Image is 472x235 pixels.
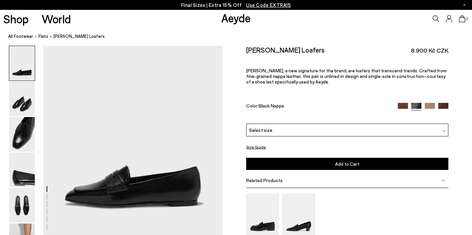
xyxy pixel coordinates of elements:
h2: [PERSON_NAME] Loafers [246,46,325,54]
a: Flats [38,33,48,40]
span: [PERSON_NAME], a new signature for the brand, are loafers that transcend trends. Crafted from fin... [246,68,447,84]
span: 8.900 Kč CZK [411,46,448,55]
span: Black Nappa [259,103,284,108]
button: Size Guide [246,143,266,151]
a: World [42,13,71,25]
img: Alfie Leather Loafers - Image 4 [9,153,35,187]
nav: breadcrumb [8,28,472,46]
span: Add to Cart [335,161,359,167]
span: Flats [38,34,48,39]
a: Shop [3,13,29,25]
span: [PERSON_NAME] Loafers [54,33,105,40]
a: All Footwear [8,33,33,40]
span: Related Products [246,177,283,183]
span: Select size [249,127,272,133]
img: svg%3E [442,129,445,133]
span: Navigate to /collections/ss25-final-sizes [246,2,291,8]
img: svg%3E [441,179,445,182]
img: Alfie Leather Loafers - Image 3 [9,117,35,152]
button: Add to Cart [246,158,448,170]
img: Alfie Leather Loafers - Image 5 [9,188,35,223]
img: Alfie Leather Loafers - Image 1 [9,46,35,81]
a: Aeyde [221,11,251,25]
span: 0 [465,17,469,21]
img: Alfie Leather Loafers - Image 2 [9,82,35,116]
div: Color: [246,103,391,110]
a: 0 [459,15,465,22]
p: Final Sizes | Extra 15% Off [181,1,291,9]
